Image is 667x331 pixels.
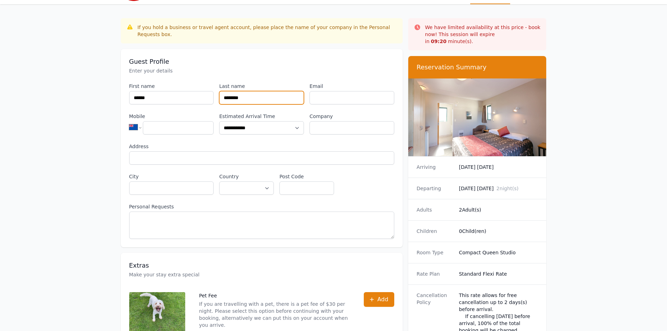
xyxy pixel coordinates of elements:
label: Estimated Arrival Time [219,113,304,120]
p: We have limited availability at this price - book now! This session will expire in minute(s). [425,24,541,45]
dt: Room Type [417,249,453,256]
button: Add [364,292,394,307]
dt: Arriving [417,164,453,171]
p: Enter your details [129,67,394,74]
label: Address [129,143,394,150]
label: Country [219,173,274,180]
h3: Extras [129,261,394,270]
p: If you are travelling with a pet, there is a pet fee of $30 per night. Please select this option ... [199,301,350,329]
span: Add [377,295,388,304]
label: Company [310,113,394,120]
dt: Rate Plan [417,270,453,277]
img: Compact Queen Studio [408,78,547,156]
dd: [DATE] [DATE] [459,164,538,171]
label: Last name [219,83,304,90]
dd: 2 Adult(s) [459,206,538,213]
dt: Departing [417,185,453,192]
label: Personal Requests [129,203,394,210]
h3: Reservation Summary [417,63,538,71]
dd: [DATE] [DATE] [459,185,538,192]
p: Pet Fee [199,292,350,299]
span: 2 night(s) [496,186,519,191]
p: Make your stay extra special [129,271,394,278]
dt: Adults [417,206,453,213]
label: Email [310,83,394,90]
div: If you hold a business or travel agent account, please place the name of your company in the Pers... [138,24,397,38]
h3: Guest Profile [129,57,394,66]
dd: 0 Child(ren) [459,228,538,235]
dd: Standard Flexi Rate [459,270,538,277]
label: Post Code [279,173,334,180]
label: First name [129,83,214,90]
label: City [129,173,214,180]
dd: Compact Queen Studio [459,249,538,256]
label: Mobile [129,113,214,120]
strong: 09 : 20 [431,39,447,44]
dt: Children [417,228,453,235]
